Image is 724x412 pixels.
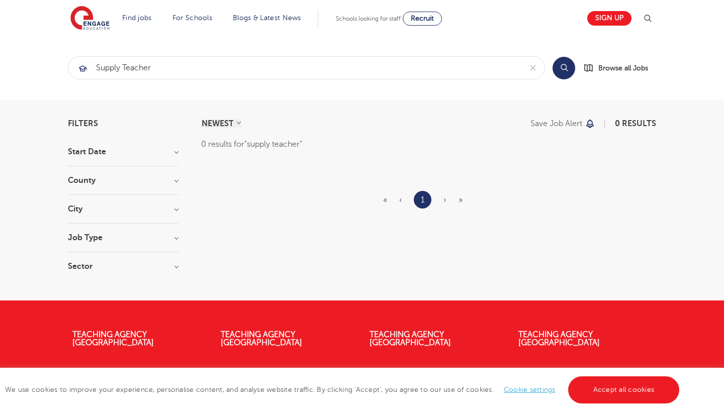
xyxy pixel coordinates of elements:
div: Submit [68,56,545,79]
a: Accept all cookies [568,376,680,403]
h3: County [68,176,178,184]
a: Teaching Agency [GEOGRAPHIC_DATA] [370,330,451,347]
span: Filters [68,120,98,128]
span: Recruit [411,15,434,22]
a: Teaching Agency [GEOGRAPHIC_DATA] [72,330,154,347]
input: Submit [68,57,521,79]
a: Teaching Agency [GEOGRAPHIC_DATA] [221,330,302,347]
h3: Sector [68,262,178,270]
button: Search [553,57,575,79]
a: Cookie settings [504,386,556,393]
span: « [383,195,387,204]
h3: Start Date [68,148,178,156]
h3: City [68,205,178,213]
button: Save job alert [530,120,595,128]
div: 0 results for [201,138,656,151]
span: › [443,195,446,204]
img: Engage Education [70,6,110,31]
a: Sign up [587,11,631,26]
h3: Job Type [68,234,178,242]
a: Recruit [403,12,442,26]
a: 1 [421,193,424,207]
span: We use cookies to improve your experience, personalise content, and analyse website traffic. By c... [5,386,682,393]
a: Blogs & Latest News [233,14,301,22]
p: Save job alert [530,120,582,128]
q: supply teacher [244,140,302,149]
a: Find jobs [122,14,152,22]
span: Schools looking for staff [336,15,401,22]
a: Browse all Jobs [583,62,656,74]
span: ‹ [399,195,402,204]
span: 0 results [615,119,656,128]
a: For Schools [172,14,212,22]
span: » [459,195,463,204]
span: Browse all Jobs [598,62,648,74]
button: Clear [521,57,545,79]
a: Teaching Agency [GEOGRAPHIC_DATA] [518,330,600,347]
